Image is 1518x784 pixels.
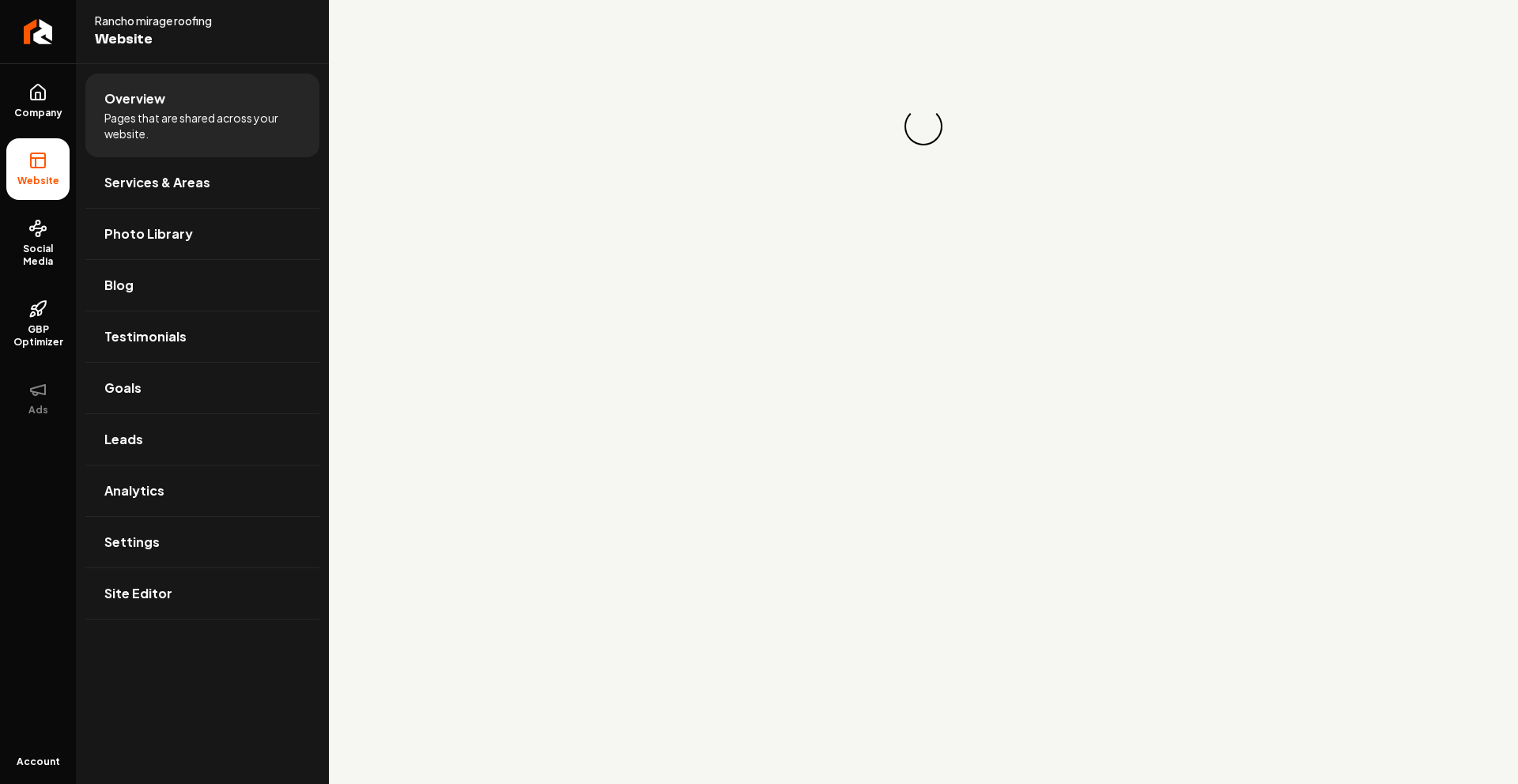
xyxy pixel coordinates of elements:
[85,568,319,619] a: Site Editor
[85,517,319,567] a: Settings
[903,106,945,148] div: Loading
[6,323,70,349] span: GBP Optimizer
[95,13,272,28] span: Rancho mirage roofing
[104,224,193,243] span: Photo Library
[85,209,319,259] a: Photo Library
[6,70,70,132] a: Company
[95,28,272,51] span: Website
[85,157,319,208] a: Services & Areas
[6,243,70,268] span: Social Media
[104,327,187,346] span: Testimonials
[6,287,70,361] a: GBP Optimizer
[104,276,134,295] span: Blog
[104,379,142,398] span: Goals
[104,584,172,603] span: Site Editor
[104,481,164,500] span: Analytics
[22,404,55,416] span: Ads
[104,533,160,552] span: Settings
[6,206,70,281] a: Social Media
[85,363,319,413] a: Goals
[85,465,319,516] a: Analytics
[11,175,66,187] span: Website
[85,260,319,311] a: Blog
[104,89,165,108] span: Overview
[104,173,210,192] span: Services & Areas
[17,756,60,768] span: Account
[6,367,70,429] button: Ads
[104,110,300,141] span: Pages that are shared across your website.
[85,311,319,362] a: Testimonials
[104,430,143,449] span: Leads
[24,19,53,44] img: Rebolt Logo
[85,414,319,465] a: Leads
[8,107,69,119] span: Company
